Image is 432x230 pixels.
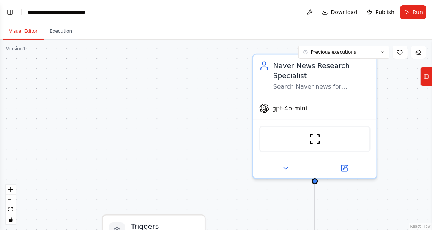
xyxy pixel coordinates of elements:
[273,61,371,81] div: Naver News Research Specialist
[363,5,397,19] button: Publish
[410,224,431,228] a: React Flow attribution
[316,162,372,174] button: Open in side panel
[319,5,361,19] button: Download
[6,46,26,52] div: Version 1
[273,83,371,91] div: Search Naver news for {key_word} and organize the results into a comprehensive summary with key i...
[6,214,16,224] button: toggle interactivity
[375,8,394,16] span: Publish
[6,195,16,204] button: zoom out
[309,133,321,145] img: ScrapeWebsiteTool
[6,185,16,195] button: zoom in
[413,8,423,16] span: Run
[3,24,44,40] button: Visual Editor
[5,7,15,18] button: Show left sidebar
[331,8,358,16] span: Download
[298,46,389,59] button: Previous executions
[44,24,78,40] button: Execution
[272,104,307,112] span: gpt-4o-mini
[28,8,107,16] nav: breadcrumb
[400,5,426,19] button: Run
[6,204,16,214] button: fit view
[6,185,16,224] div: React Flow controls
[252,54,377,179] div: Naver News Research SpecialistSearch Naver news for {key_word} and organize the results into a co...
[311,49,356,55] span: Previous executions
